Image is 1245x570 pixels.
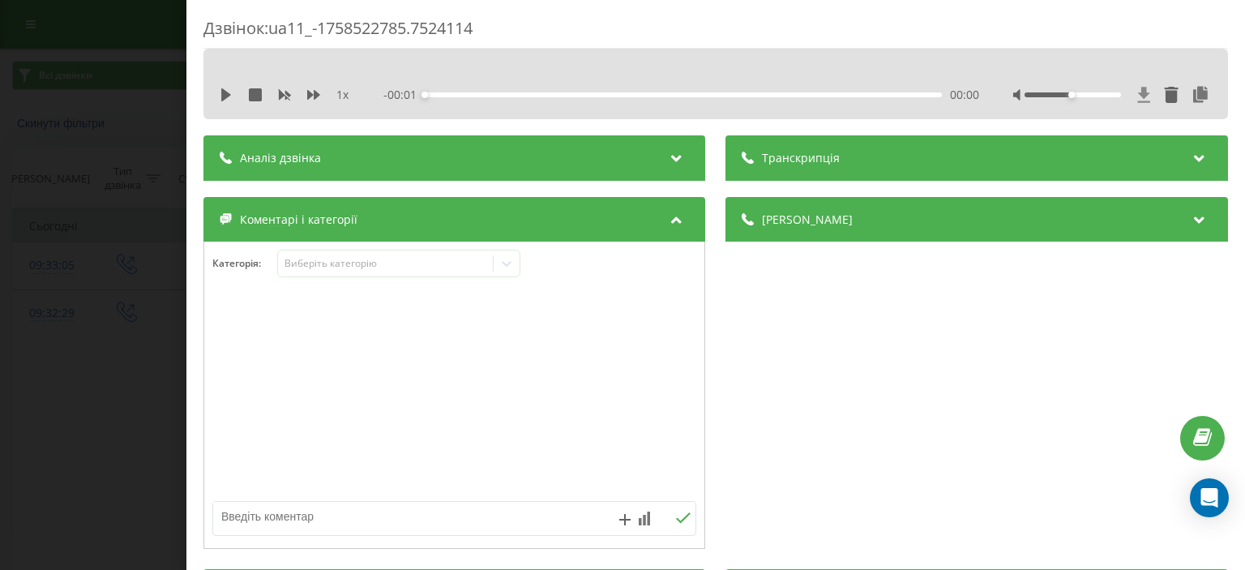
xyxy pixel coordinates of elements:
[950,87,979,103] span: 00:00
[1190,478,1229,517] div: Open Intercom Messenger
[1068,92,1075,98] div: Accessibility label
[285,257,487,270] div: Виберіть категорію
[422,92,429,98] div: Accessibility label
[763,150,841,166] span: Транскрипція
[203,17,1228,49] div: Дзвінок : ua11_-1758522785.7524114
[240,212,357,228] span: Коментарі і категорії
[212,258,277,269] h4: Категорія :
[763,212,854,228] span: [PERSON_NAME]
[336,87,349,103] span: 1 x
[384,87,426,103] span: - 00:01
[240,150,321,166] span: Аналіз дзвінка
